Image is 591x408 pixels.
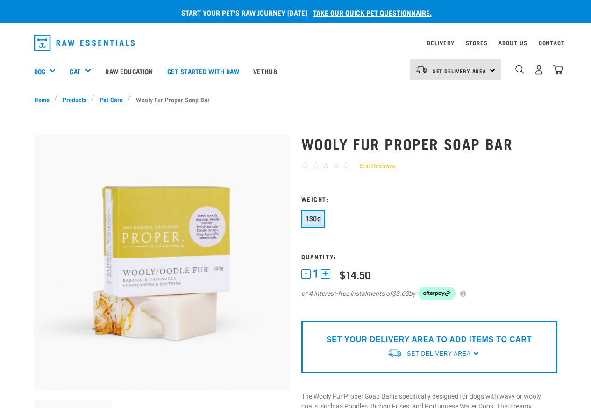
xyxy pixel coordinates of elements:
span: 1 [313,269,319,279]
span: $3.63 [392,289,409,299]
a: About Us [498,41,527,44]
img: Afterpay [418,287,456,300]
p: SET YOUR DELIVERY AREA TO ADD ITEMS TO CART [327,334,532,345]
button: 130g [301,210,326,228]
button: + [321,269,330,279]
a: Home [34,94,55,104]
img: home-icon-1@2x.png [515,65,524,74]
img: van-moving.png [387,348,402,358]
a: Dog [34,66,45,77]
span: ☆ [322,160,330,171]
div: or 4 interest-free instalments of by [301,287,557,300]
img: home-icon@2x.png [553,65,563,75]
a: Pet Care [94,94,128,104]
img: user.png [534,65,544,75]
a: take our quick pet questionnaire. [313,10,432,14]
a: Delivery [427,41,454,44]
div: $14.50 [340,269,370,280]
span: ☆ [312,160,320,171]
span: Set Delivery Area [433,69,487,72]
h1: Wooly Fur Proper Soap Bar [301,135,557,152]
h3: Quantity: [301,253,557,260]
a: Raw Education [98,52,160,90]
nav: breadcrumbs [34,94,557,104]
a: See Reviews [350,161,395,171]
a: Cat [70,66,80,77]
span: Set Delivery Area [407,351,470,357]
button: - [301,269,311,279]
a: Get started with Raw [160,52,246,90]
img: Oodle soap [34,135,290,391]
img: Raw Essentials Logo [34,35,135,51]
a: Products [57,94,91,104]
nav: dropdown navigation [27,31,565,55]
span: ☆ [342,160,350,171]
span: ☆ [332,160,340,171]
a: Vethub [246,52,284,90]
a: Contact [539,41,565,44]
img: van-moving.png [415,65,428,74]
span: 130g [306,215,321,222]
a: Stores [466,41,488,44]
h3: Weight: [301,195,557,202]
span: ☆ [301,160,309,171]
